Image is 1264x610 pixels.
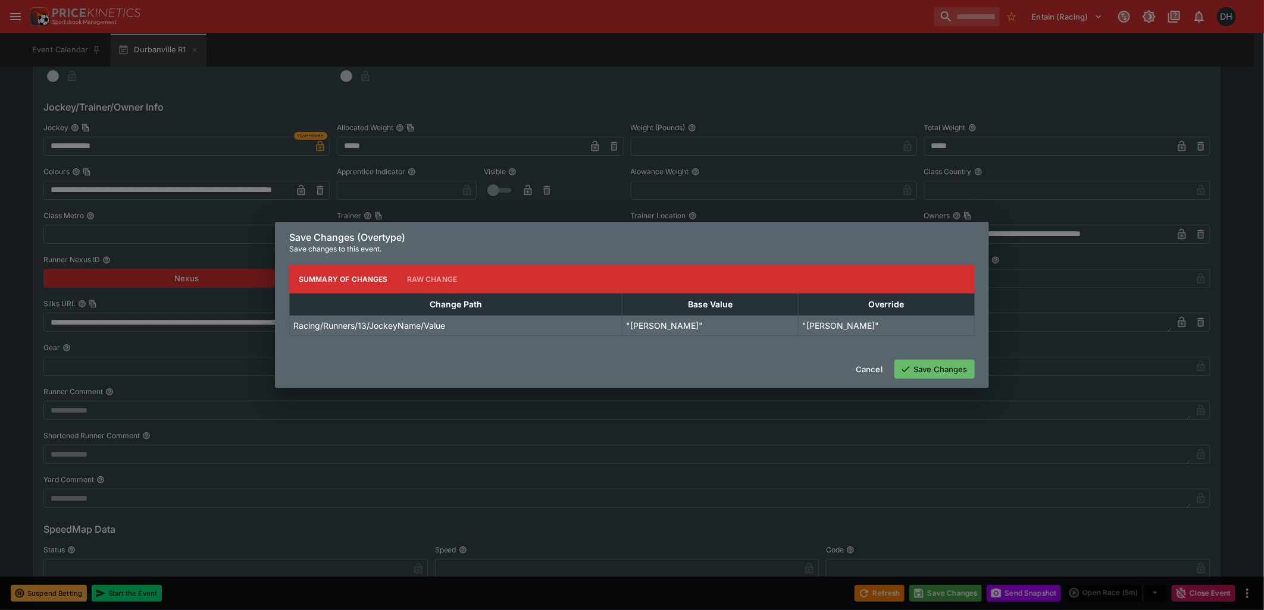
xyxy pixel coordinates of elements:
button: Raw Change [398,265,467,293]
th: Override [798,294,974,316]
button: Summary of Changes [289,265,398,293]
td: "[PERSON_NAME]" [622,316,798,336]
td: "[PERSON_NAME]" [798,316,974,336]
button: Save Changes [894,360,975,379]
th: Base Value [622,294,798,316]
th: Change Path [290,294,622,316]
h6: Save Changes (Overtype) [289,231,975,244]
button: Cancel [849,360,890,379]
p: Save changes to this event. [289,243,975,255]
p: Racing/Runners/13/JockeyName/Value [293,319,445,332]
